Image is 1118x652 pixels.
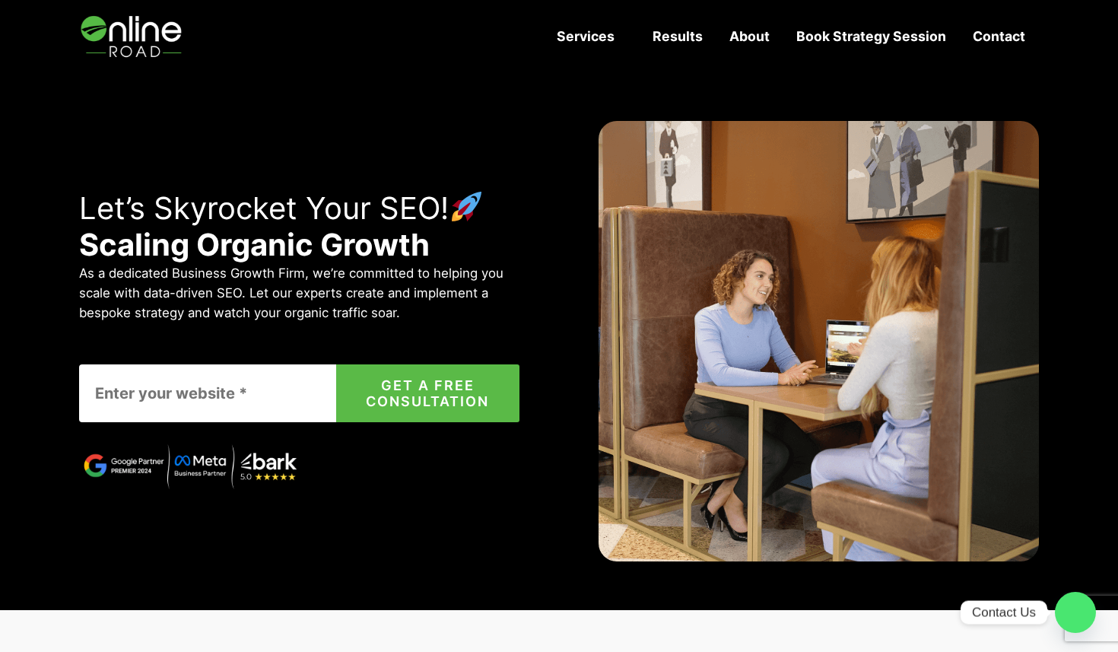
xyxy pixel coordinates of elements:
p: Let’s Skyrocket Your SEO! [79,190,519,263]
form: Contact form [79,364,519,422]
strong: Book Strategy Session [796,28,946,44]
button: Services submenu [631,32,640,40]
strong: About [729,28,770,44]
a: About [716,19,783,53]
nav: Navigation [543,19,1039,53]
p: As a dedicated Business Growth Firm, we’re committed to helping you scale with data-driven SEO. L... [79,263,519,323]
strong: Scaling Organic Growth [79,226,430,263]
input: Enter your website * [79,364,368,422]
a: Results [639,19,716,53]
a: Whatsapp [1055,592,1096,633]
strong: Services [557,28,615,44]
a: Book Strategy Session [783,19,960,53]
a: Services [543,19,627,53]
button: GET A FREE CONSULTATION [336,364,519,422]
strong: Contact [973,28,1025,44]
a: Contact [960,19,1039,53]
img: 🚀 [451,192,481,222]
strong: Results [653,28,703,44]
